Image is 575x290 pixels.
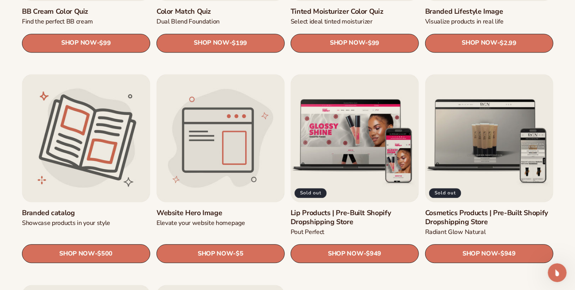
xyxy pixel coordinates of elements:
a: SHOP NOW- $99 [291,33,419,52]
span: $949 [500,250,516,257]
span: $99 [99,39,111,47]
div: Close [138,3,152,17]
div: Ask a question [98,133,151,150]
span: SHOP NOW [330,39,365,47]
a: SHOP NOW- $5 [156,244,285,263]
a: Tinted Moisturizer Color Quiz [291,7,419,16]
iframe: Intercom live chat [548,263,567,282]
button: Send a message… [133,227,146,239]
input: Your email [13,187,144,207]
span: Learn how to start a private label beauty line with [PERSON_NAME] [21,93,112,107]
button: Emoji picker [120,230,127,236]
div: Ask a question [104,138,144,146]
span: SHOP NOW [462,250,498,257]
span: $500 [97,250,113,257]
span: $949 [366,250,381,257]
textarea: Message… [8,207,149,221]
div: [PERSON_NAME] • 1h ago [13,121,74,125]
span: $199 [232,39,247,47]
span: SHOP NOW [328,250,363,257]
a: Website Hero Image [156,208,285,217]
a: SHOP NOW- $949 [291,244,419,263]
a: SHOP NOW- $949 [425,244,553,263]
button: Home [123,3,138,18]
a: SHOP NOW- $2.99 [425,33,553,52]
span: $2.99 [500,39,516,47]
a: Branded catalog [22,208,150,217]
span: SHOP NOW [462,39,497,47]
div: What is [PERSON_NAME]?Learn how to start a private label beauty line with [PERSON_NAME] [13,78,122,115]
a: Color Match Quiz [156,7,285,16]
span: SHOP NOW [197,250,233,257]
span: SHOP NOW [61,39,96,47]
span: SHOP NOW [194,39,229,47]
span: $5 [236,250,243,257]
div: Hey there 👋 How can we help? Talk to our team. Search for helpful articles. [13,58,122,73]
a: Branded Lifestyle Image [425,7,553,16]
a: BB Cream Color Quiz [22,7,150,16]
a: Lip Products | Pre-Built Shopify Dropshipping Store [291,208,419,227]
a: Cosmetics Products | Pre-Built Shopify Dropshipping Store [425,208,553,227]
h1: [PERSON_NAME] [38,7,89,13]
button: go back [5,3,20,18]
a: SHOP NOW- $500 [22,244,150,263]
a: SHOP NOW- $99 [22,33,150,52]
span: $99 [368,39,379,47]
div: Hey there 👋 How can we help? Talk to our team. Search for helpful articles.What is [PERSON_NAME]?... [6,53,129,119]
a: SHOP NOW- $199 [156,33,285,52]
span: SHOP NOW [59,250,95,257]
img: Profile image for Lee [22,4,35,17]
div: user says… [6,133,151,160]
div: Lee says… [6,53,151,133]
div: What is [PERSON_NAME]? [21,84,114,92]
